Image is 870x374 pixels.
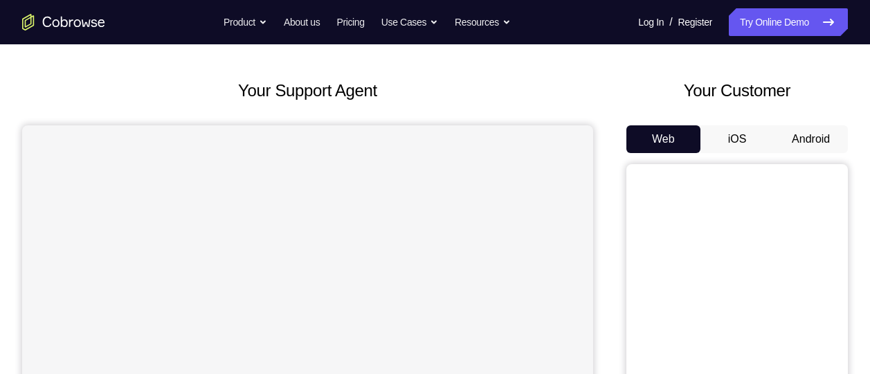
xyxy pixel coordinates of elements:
button: Resources [455,8,511,36]
button: iOS [700,125,774,153]
h2: Your Support Agent [22,78,593,103]
a: Log In [638,8,664,36]
h2: Your Customer [626,78,848,103]
a: Go to the home page [22,14,105,30]
button: Use Cases [381,8,438,36]
button: Web [626,125,700,153]
button: Product [224,8,267,36]
a: Pricing [336,8,364,36]
span: / [669,14,672,30]
button: Android [774,125,848,153]
a: Register [678,8,712,36]
a: Try Online Demo [729,8,848,36]
a: About us [284,8,320,36]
